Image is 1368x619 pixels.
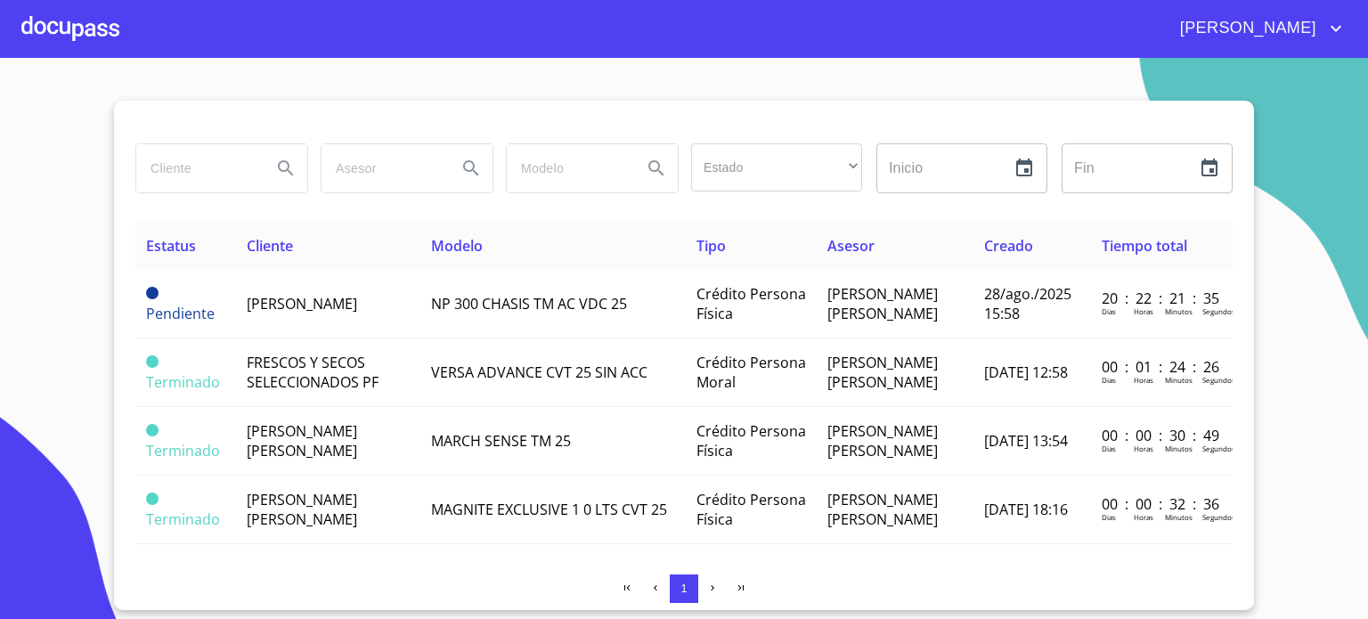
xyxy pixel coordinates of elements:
span: Cliente [247,236,293,256]
p: Horas [1134,512,1153,522]
span: Pendiente [146,304,215,323]
span: Tiempo total [1102,236,1187,256]
span: Terminado [146,372,220,392]
span: Tipo [696,236,726,256]
span: Terminado [146,424,159,436]
span: [DATE] 12:58 [984,362,1068,382]
span: Crédito Persona Física [696,421,806,460]
span: Crédito Persona Física [696,490,806,529]
span: [PERSON_NAME] [1167,14,1325,43]
span: SENTRA SR PLATINUM CVT 25 SIN ACC [431,558,653,598]
p: Segundos [1202,512,1235,522]
span: Crédito Persona Física [696,558,806,598]
p: Dias [1102,306,1116,316]
span: [PERSON_NAME] [PERSON_NAME] [827,353,938,392]
span: Crédito Persona Moral [696,353,806,392]
span: [DATE] 18:16 [984,500,1068,519]
input: search [507,144,628,192]
span: VERSA ADVANCE CVT 25 SIN ACC [431,362,647,382]
p: 00 : 01 : 24 : 26 [1102,357,1222,377]
p: 20 : 22 : 21 : 35 [1102,289,1222,308]
p: Minutos [1165,375,1193,385]
p: 00 : 00 : 32 : 36 [1102,494,1222,514]
button: Search [265,147,307,190]
span: FRESCOS Y SECOS SELECCIONADOS PF [247,353,379,392]
button: 1 [670,574,698,603]
span: Crédito Persona Física [696,284,806,323]
span: Creado [984,236,1033,256]
span: [PERSON_NAME] [PERSON_NAME] REAL [247,558,394,598]
span: Terminado [146,441,220,460]
span: 1 [680,582,687,595]
span: 31/ago./2025 16:52 [984,558,1071,598]
span: NP 300 CHASIS TM AC VDC 25 [431,294,627,314]
p: Segundos [1202,444,1235,453]
span: Asesor [827,236,875,256]
span: [PERSON_NAME] [PERSON_NAME] [247,490,357,529]
span: Estatus [146,236,196,256]
button: Search [635,147,678,190]
p: Horas [1134,444,1153,453]
span: 28/ago./2025 15:58 [984,284,1071,323]
span: [PERSON_NAME] [247,294,357,314]
span: MARCH SENSE TM 25 [431,431,571,451]
p: Minutos [1165,444,1193,453]
p: Dias [1102,444,1116,453]
p: Horas [1134,375,1153,385]
span: Terminado [146,509,220,529]
span: [DATE] 13:54 [984,431,1068,451]
p: Minutos [1165,512,1193,522]
p: Dias [1102,512,1116,522]
span: MAGNITE EXCLUSIVE 1 0 LTS CVT 25 [431,500,667,519]
div: ​ [691,143,862,191]
span: [PERSON_NAME] [PERSON_NAME] [827,284,938,323]
span: Pendiente [146,287,159,299]
span: [PERSON_NAME] [PERSON_NAME] [827,558,938,598]
button: Search [450,147,493,190]
input: search [136,144,257,192]
p: Minutos [1165,306,1193,316]
p: Dias [1102,375,1116,385]
button: account of current user [1167,14,1347,43]
span: Terminado [146,355,159,368]
input: search [322,144,443,192]
span: [PERSON_NAME] [PERSON_NAME] [827,490,938,529]
p: 00 : 00 : 30 : 49 [1102,426,1222,445]
span: Modelo [431,236,483,256]
span: [PERSON_NAME] [PERSON_NAME] [827,421,938,460]
span: [PERSON_NAME] [PERSON_NAME] [247,421,357,460]
span: Terminado [146,493,159,505]
p: Segundos [1202,375,1235,385]
p: Segundos [1202,306,1235,316]
p: Horas [1134,306,1153,316]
